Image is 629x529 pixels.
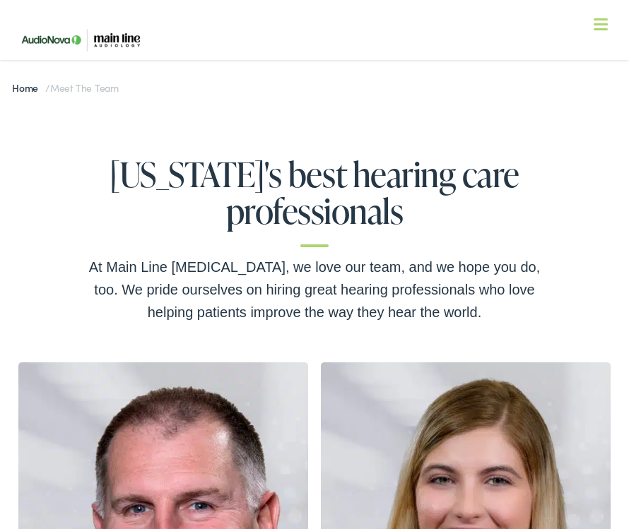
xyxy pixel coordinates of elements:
[88,256,541,323] div: At Main Line [MEDICAL_DATA], we love our team, and we hope you do, too. We pride ourselves on hir...
[50,81,119,95] span: Meet the Team
[88,155,541,248] h1: [US_STATE]'s best hearing care professionals
[12,81,45,95] a: Home
[23,57,616,100] a: What We Offer
[12,81,119,95] span: /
